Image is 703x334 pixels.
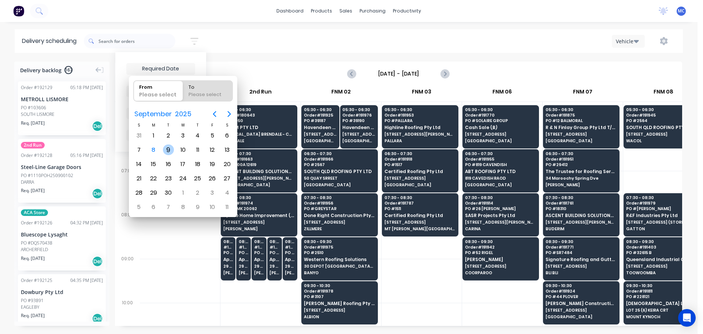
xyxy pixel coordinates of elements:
[178,144,189,155] div: Wednesday, September 10, 2025
[626,245,697,249] span: Order # 191403
[178,173,189,184] div: Wednesday, September 24, 2025
[626,283,697,288] span: 09:30 - 10:30
[21,111,103,118] div: SOUTH LISMORE
[546,113,617,117] span: Order # 191875
[465,132,536,136] span: [STREET_ADDRESS]
[546,139,617,143] span: [GEOGRAPHIC_DATA]
[223,151,294,156] span: 06:30 - 07:30
[133,159,144,170] div: Sunday, September 14, 2025
[342,125,375,130] span: Havendeen Roofing Pty Ltd
[70,277,103,284] div: 04:35 PM [DATE]
[384,201,455,205] span: Order # 191787
[186,91,230,101] div: Please select
[384,151,455,156] span: 06:30 - 07:30
[254,239,264,244] span: 08:30
[131,122,146,128] div: S
[465,271,536,275] span: COORPAROO
[146,122,161,128] div: M
[465,195,536,200] span: 07:30 - 08:30
[612,35,645,48] button: Vehicle
[304,107,336,112] span: 05:30 - 06:30
[301,85,381,102] div: FNM 02
[384,220,455,224] span: [STREET_ADDRESS]
[148,202,159,213] div: Monday, October 6, 2025
[148,159,159,170] div: Monday, September 15, 2025
[304,308,375,312] span: [STREET_ADDRESS]
[21,172,73,179] div: PO #1110POH250900102
[384,125,455,130] span: Highline Roofing Pty Ltd
[239,250,249,255] span: PO # 20639
[304,169,375,174] span: SOUTH QLD ROOFING PTY LTD
[356,5,389,16] div: purchasing
[207,107,222,121] button: Previous page
[546,132,617,136] span: [STREET_ADDRESS]
[626,107,697,112] span: 05:30 - 06:30
[269,257,279,262] span: Apollo Home Improvement (QLD) Pty Ltd
[21,288,103,296] div: Dowbury Pty Ltd
[21,84,52,91] div: Order # 192129
[223,162,294,167] span: PO # 000A 12619
[626,213,697,218] span: R&F Industries Pty Ltd
[130,107,196,121] button: September2025
[304,239,375,244] span: 08:30 - 09:30
[207,130,218,141] div: Friday, September 5, 2025
[21,104,46,111] div: PO #103606
[626,139,697,143] span: WACOL
[207,159,218,170] div: Friday, September 19, 2025
[222,173,233,184] div: Saturday, September 27, 2025
[626,239,697,244] span: 08:30 - 09:30
[21,255,45,262] span: Req. [DATE]
[223,157,294,161] span: Order # 191663
[384,183,455,187] span: [GEOGRAPHIC_DATA]
[304,132,336,136] span: [STREET_ADDRESS]
[462,85,542,102] div: FNM 06
[21,95,103,103] div: METROLL LISMORE
[254,245,264,249] span: # 191599
[384,107,455,112] span: 05:30 - 06:30
[384,139,455,143] span: PALLARA
[223,250,233,255] span: PO # 20364
[546,271,617,275] span: BLI BLI
[239,245,249,249] span: # 191603
[21,209,48,216] span: ACA Store
[304,283,375,288] span: 09:30 - 10:30
[285,239,295,244] span: 08:30
[626,250,697,255] span: PO # 32615 B
[223,139,294,143] span: BRENDALE
[21,304,103,311] div: EAGLEBY
[678,309,696,327] div: Open Intercom Messenger
[239,264,249,268] span: 29 CORYMBIA PL (STORE)
[133,173,144,184] div: Sunday, September 21, 2025
[222,130,233,141] div: Saturday, September 6, 2025
[163,144,174,155] div: Tuesday, September 9, 2025
[15,29,84,53] div: Delivery scheduling
[92,188,103,199] div: Del
[223,264,233,268] span: 29 CORYMBIA PL (STORE)
[626,294,697,299] span: PO # 228121
[626,308,697,312] span: LOT 25 (6) KEIRA CRT
[546,283,617,288] span: 09:30 - 10:30
[546,157,617,161] span: Order # 191951
[304,245,375,249] span: Order # 191975
[178,159,189,170] div: Wednesday, September 17, 2025
[342,118,375,123] span: PO # 39190
[546,315,617,319] span: [GEOGRAPHIC_DATA]
[222,159,233,170] div: Saturday, September 20, 2025
[126,130,195,141] button: Filter by assignee
[626,227,697,231] span: GATTON
[384,227,455,231] span: MT [PERSON_NAME][GEOGRAPHIC_DATA]
[163,159,174,170] div: Tuesday, September 16, 2025
[616,37,637,45] div: Vehicle
[304,125,336,130] span: Havendeen Roofing Pty Ltd
[223,132,294,136] span: [MEDICAL_DATA] BRENDALE - CNR [PERSON_NAME] & [GEOGRAPHIC_DATA]
[546,289,617,293] span: Order # 191924
[21,231,103,238] div: Bluescope Lysaght
[304,113,336,117] span: Order # 191925
[223,183,294,187] span: [GEOGRAPHIC_DATA]
[342,139,375,143] span: [GEOGRAPHIC_DATA]
[546,183,617,187] span: [PERSON_NAME]
[285,245,295,249] span: # 191934
[192,130,203,141] div: Thursday, September 4, 2025
[626,257,697,262] span: Queensland Industrial Cladding
[21,220,52,226] div: Order # 192126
